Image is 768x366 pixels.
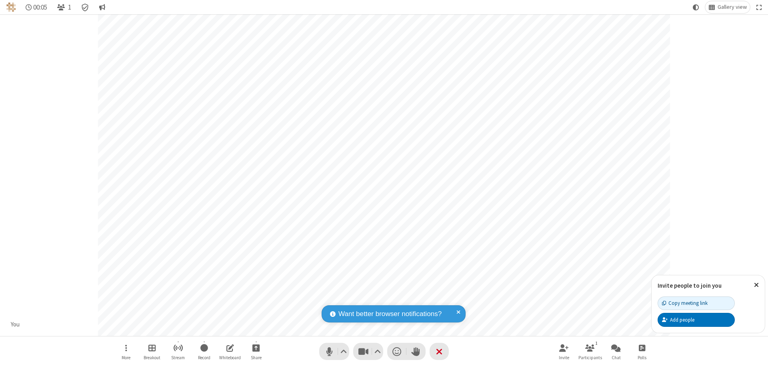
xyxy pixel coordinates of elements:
button: Add people [658,313,735,326]
button: Change layout [705,1,750,13]
div: Meeting details Encryption enabled [78,1,93,13]
button: Open participant list [578,340,602,363]
button: Invite participants (⌘+Shift+I) [552,340,576,363]
div: You [8,320,23,329]
button: Using system theme [690,1,702,13]
span: Gallery view [718,4,747,10]
button: Start sharing [244,340,268,363]
button: Open menu [114,340,138,363]
img: QA Selenium DO NOT DELETE OR CHANGE [6,2,16,12]
div: Timer [22,1,51,13]
span: Want better browser notifications? [338,309,442,319]
button: Audio settings [338,343,349,360]
span: Participants [578,355,602,360]
span: Record [198,355,210,360]
button: Open participant list [54,1,74,13]
button: Video setting [372,343,383,360]
button: Copy meeting link [658,296,735,310]
span: Chat [612,355,621,360]
button: Mute (⌘+Shift+A) [319,343,349,360]
span: Invite [559,355,569,360]
span: 1 [68,4,71,11]
button: Start streaming [166,340,190,363]
button: Raise hand [406,343,426,360]
span: Breakout [144,355,160,360]
button: Open chat [604,340,628,363]
button: Open shared whiteboard [218,340,242,363]
button: Open poll [630,340,654,363]
button: Manage Breakout Rooms [140,340,164,363]
span: Stream [171,355,185,360]
span: 00:05 [33,4,47,11]
button: End or leave meeting [430,343,449,360]
label: Invite people to join you [658,282,722,289]
button: Send a reaction [387,343,406,360]
button: Stop video (⌘+Shift+V) [353,343,383,360]
span: Polls [638,355,646,360]
div: Copy meeting link [662,299,708,307]
span: More [122,355,130,360]
span: Whiteboard [219,355,241,360]
button: Conversation [96,1,108,13]
button: Close popover [748,275,765,295]
div: 1 [593,340,600,347]
button: Fullscreen [753,1,765,13]
button: Start recording [192,340,216,363]
span: Share [251,355,262,360]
